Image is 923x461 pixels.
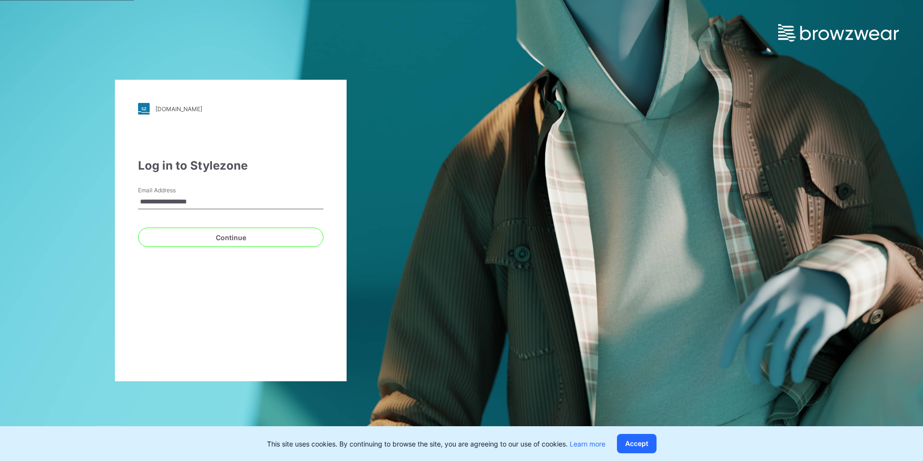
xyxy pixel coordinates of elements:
button: Accept [617,434,657,453]
a: Learn more [570,440,605,448]
button: Continue [138,228,323,247]
p: This site uses cookies. By continuing to browse the site, you are agreeing to our use of cookies. [267,439,605,449]
label: Email Address [138,186,206,195]
div: [DOMAIN_NAME] [155,105,202,113]
div: Log in to Stylezone [138,157,323,174]
img: stylezone-logo.562084cfcfab977791bfbf7441f1a819.svg [138,103,150,115]
img: browzwear-logo.e42bd6dac1945053ebaf764b6aa21510.svg [778,24,899,42]
a: [DOMAIN_NAME] [138,103,323,115]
